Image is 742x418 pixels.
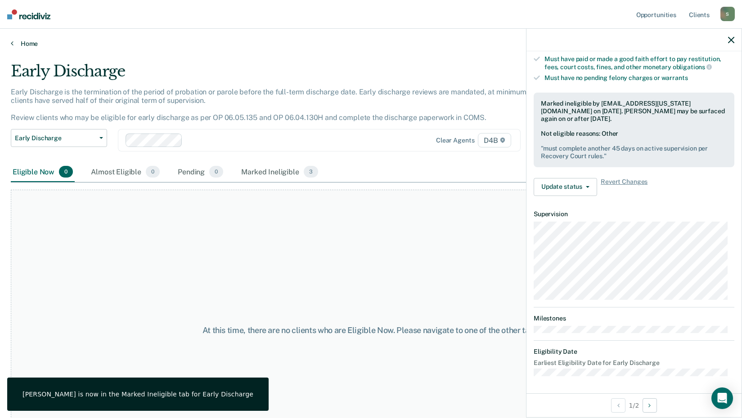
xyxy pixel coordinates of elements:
div: Eligible Now [11,162,75,182]
button: Previous Opportunity [611,398,625,413]
img: Recidiviz [7,9,50,19]
div: Early Discharge [11,62,567,88]
span: 0 [209,166,223,178]
div: Not eligible reasons: Other [541,130,727,160]
dt: Milestones [534,315,734,322]
dt: Supervision [534,210,734,218]
dt: Eligibility Date [534,348,734,356]
div: [PERSON_NAME] is now in the Marked Ineligible tab for Early Discharge [22,390,253,398]
div: Must have paid or made a good faith effort to pay restitution, fees, court costs, fines, and othe... [544,55,734,71]
button: Next Opportunity [643,398,657,413]
div: Must have no pending felony charges or [544,74,734,82]
div: Pending [176,162,225,182]
span: Revert Changes [601,178,648,196]
span: Early Discharge [15,134,96,142]
span: 0 [59,166,73,178]
p: Early Discharge is the termination of the period of probation or parole before the full-term disc... [11,88,546,122]
dt: Earliest Eligibility Date for Early Discharge [534,359,734,367]
div: 1 / 2 [526,393,742,417]
div: Clear agents [436,137,474,144]
div: S [720,7,735,21]
div: Almost Eligible [89,162,162,182]
button: Update status [534,178,597,196]
div: Marked ineligible by [EMAIL_ADDRESS][US_STATE][DOMAIN_NAME] on [DATE]. [PERSON_NAME] may be surfa... [541,100,727,122]
div: Marked Ineligible [239,162,320,182]
span: warrants [661,74,688,81]
span: D4B [478,133,511,147]
div: At this time, there are no clients who are Eligible Now. Please navigate to one of the other tabs. [191,325,551,335]
span: 0 [146,166,160,178]
span: 3 [304,166,318,178]
span: obligations [673,63,712,71]
div: Open Intercom Messenger [711,387,733,409]
a: Home [11,40,731,48]
pre: " must complete another 45 days on active supervision per Recovery Court rules. " [541,145,727,160]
